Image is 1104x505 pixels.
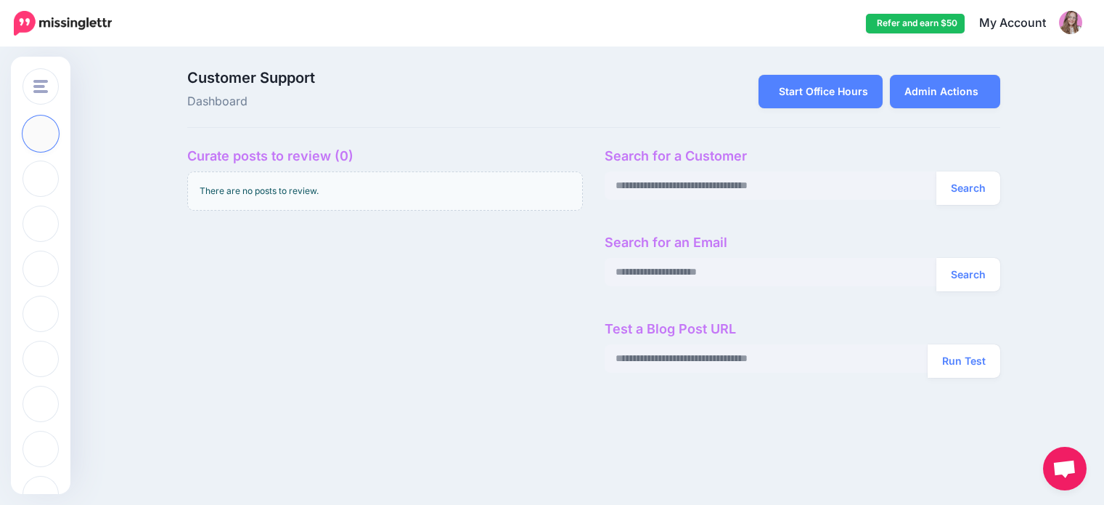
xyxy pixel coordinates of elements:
a: Chat abierto [1043,447,1087,490]
h4: Search for a Customer [605,148,1000,164]
button: Search [936,171,1000,205]
h4: Search for an Email [605,235,1000,251]
h4: Curate posts to review (0) [187,148,583,164]
a: Admin Actions [890,75,1000,108]
span: Dashboard [187,92,722,111]
img: Missinglettr [14,11,112,36]
a: My Account [965,6,1082,41]
div: There are no posts to review. [187,171,583,211]
button: Run Test [928,344,1000,378]
button: Search [936,258,1000,291]
span: Customer Support [187,70,722,85]
img: menu.png [33,80,48,93]
a: Start Office Hours [759,75,883,108]
a: Refer and earn $50 [866,14,965,33]
h4: Test a Blog Post URL [605,321,1000,337]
